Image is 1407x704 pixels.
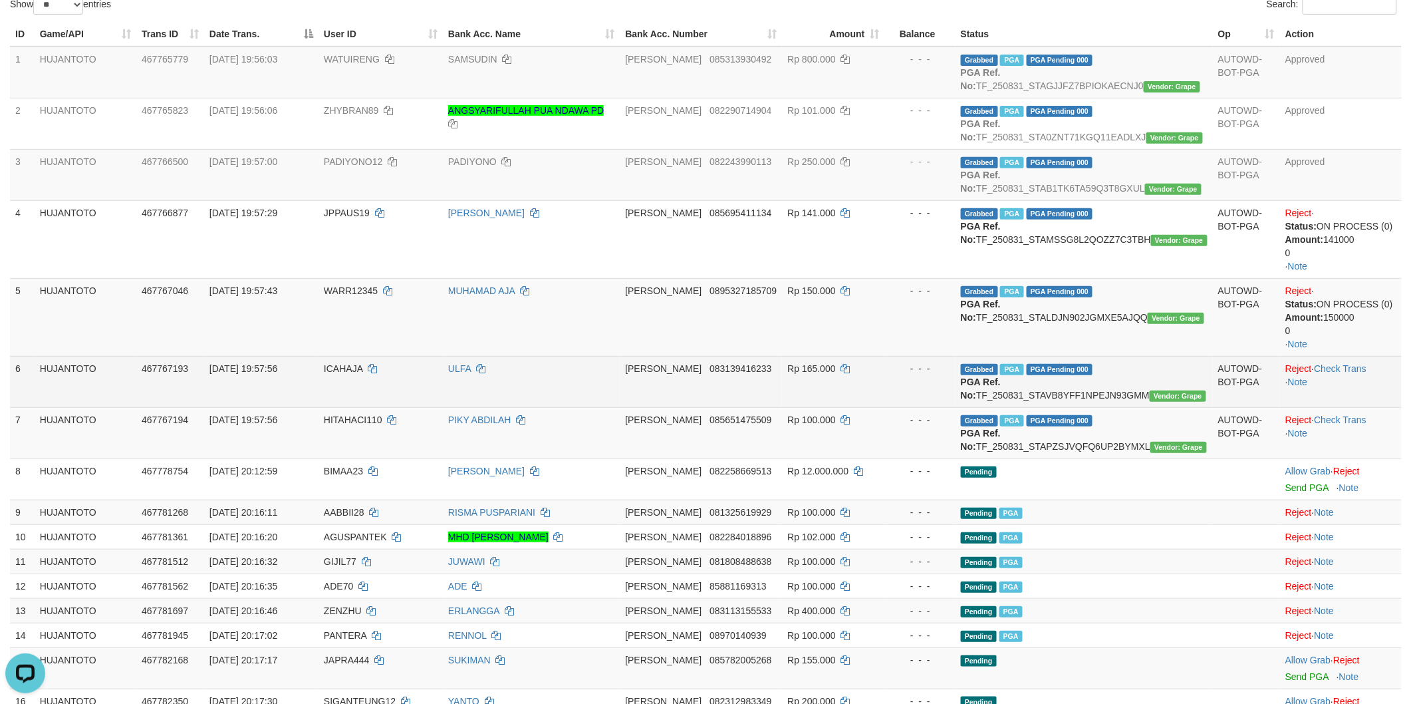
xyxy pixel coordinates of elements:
[999,582,1023,593] span: Marked by aeosyak
[35,278,136,356] td: HUJANTOTO
[142,655,188,665] span: 467782168
[961,67,1001,91] b: PGA Ref. No:
[1288,377,1308,387] a: Note
[890,206,950,220] div: - - -
[1000,286,1023,297] span: Marked by aeoanne
[961,157,998,168] span: Grabbed
[209,630,277,641] span: [DATE] 20:17:02
[1285,234,1324,245] b: Amount:
[890,653,950,667] div: - - -
[961,221,1001,245] b: PGA Ref. No:
[1315,606,1335,616] a: Note
[448,105,604,116] a: ANGSYARIFULLAH PUA NDAWA PD
[890,464,950,478] div: - - -
[1213,200,1280,278] td: AUTOWD-BOT-PGA
[1213,98,1280,149] td: AUTOWD-BOT-PGA
[10,149,35,200] td: 3
[961,364,998,375] span: Grabbed
[448,466,525,476] a: [PERSON_NAME]
[1280,47,1402,98] td: Approved
[709,54,771,65] span: Copy 085313930492 to clipboard
[625,415,702,425] span: [PERSON_NAME]
[961,508,997,519] span: Pending
[1285,297,1396,337] div: ON PROCESS (0) 150000 0
[1027,364,1093,375] span: PGA Pending
[1315,532,1335,542] a: Note
[961,582,997,593] span: Pending
[961,118,1001,142] b: PGA Ref. No:
[1285,630,1312,641] a: Reject
[448,415,511,425] a: PIKY ABDILAH
[35,500,136,524] td: HUJANTOTO
[787,285,835,296] span: Rp 150.000
[209,156,277,167] span: [DATE] 19:57:00
[625,655,702,665] span: [PERSON_NAME]
[1315,556,1335,567] a: Note
[625,556,702,567] span: [PERSON_NAME]
[961,286,998,297] span: Grabbed
[999,508,1023,519] span: Marked by aeosyak
[961,377,1001,401] b: PGA Ref. No:
[324,655,369,665] span: JAPRA444
[709,581,767,592] span: Copy 85881169313 to clipboard
[1027,55,1093,66] span: PGA Pending
[787,655,835,665] span: Rp 155.000
[1280,500,1402,524] td: ·
[324,532,387,542] span: AGUSPANTEK
[35,407,136,458] td: HUJANTOTO
[1280,623,1402,647] td: ·
[324,415,382,425] span: HITAHACI110
[1213,356,1280,407] td: AUTOWD-BOT-PGA
[787,507,835,518] span: Rp 100.000
[1146,132,1203,144] span: Vendor URL: https://settle31.1velocity.biz
[10,458,35,500] td: 8
[448,606,499,616] a: ERLANGGA
[956,47,1213,98] td: TF_250831_STAGJJFZ7BPIOKAECNJ0
[1150,442,1207,453] span: Vendor URL: https://settle31.1velocity.biz
[209,363,277,374] span: [DATE] 19:57:56
[35,524,136,549] td: HUJANTOTO
[961,170,1001,194] b: PGA Ref. No:
[142,532,188,542] span: 467781361
[10,524,35,549] td: 10
[890,53,950,66] div: - - -
[890,104,950,117] div: - - -
[10,22,35,47] th: ID
[961,299,1001,323] b: PGA Ref. No:
[1000,415,1023,427] span: Marked by aeoanne
[1213,407,1280,458] td: AUTOWD-BOT-PGA
[1280,278,1402,356] td: · ·
[1285,466,1333,476] span: ·
[324,208,370,218] span: JPPAUS19
[324,363,362,374] span: ICAHAJA
[1285,482,1329,493] a: Send PGA
[142,105,188,116] span: 467765823
[35,647,136,689] td: HUJANTOTO
[787,208,835,218] span: Rp 141.000
[1280,22,1402,47] th: Action
[142,208,188,218] span: 467766877
[1280,574,1402,598] td: ·
[1288,428,1308,439] a: Note
[1339,671,1359,682] a: Note
[1285,221,1317,232] b: Status:
[1148,313,1204,324] span: Vendor URL: https://settle31.1velocity.biz
[885,22,956,47] th: Balance
[324,507,364,518] span: AABBII28
[787,156,835,167] span: Rp 250.000
[787,363,835,374] span: Rp 165.000
[890,629,950,642] div: - - -
[35,22,136,47] th: Game/API: activate to sort column ascending
[35,149,136,200] td: HUJANTOTO
[961,55,998,66] span: Grabbed
[1144,81,1200,92] span: Vendor URL: https://settle31.1velocity.biz
[1285,285,1312,296] a: Reject
[35,574,136,598] td: HUJANTOTO
[625,156,702,167] span: [PERSON_NAME]
[10,623,35,647] td: 14
[625,208,702,218] span: [PERSON_NAME]
[35,200,136,278] td: HUJANTOTO
[709,156,771,167] span: Copy 082243990113 to clipboard
[999,532,1023,544] span: Marked by aeosyak
[448,630,487,641] a: RENNOL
